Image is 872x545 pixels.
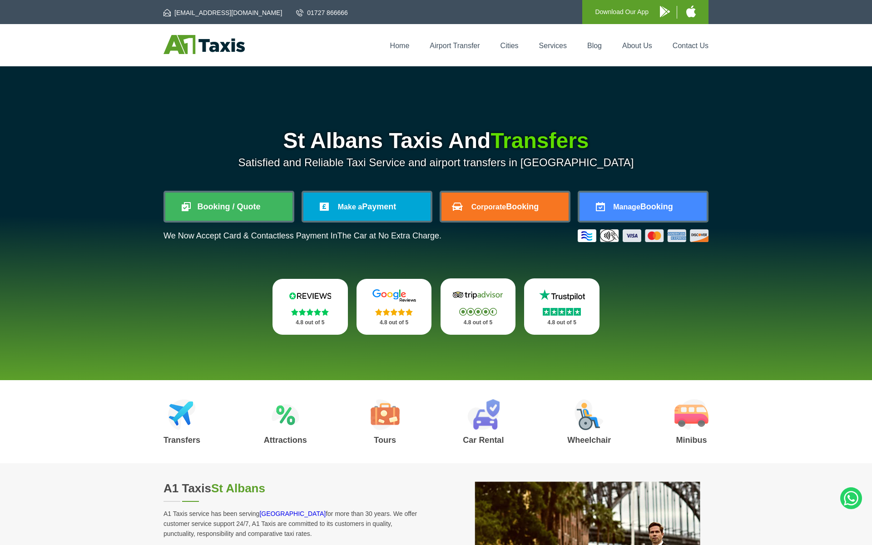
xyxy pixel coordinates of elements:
[471,203,506,211] span: Corporate
[375,308,413,316] img: Stars
[622,42,652,50] a: About Us
[535,288,589,302] img: Trustpilot
[303,193,431,221] a: Make aPayment
[613,203,640,211] span: Manage
[441,278,516,335] a: Tripadvisor Stars 4.8 out of 5
[500,42,519,50] a: Cities
[371,399,400,430] img: Tours
[451,288,505,302] img: Tripadvisor
[587,42,602,50] a: Blog
[211,481,265,495] span: St Albans
[357,279,432,335] a: Google Stars 4.8 out of 5
[539,42,567,50] a: Services
[163,35,245,54] img: A1 Taxis St Albans LTD
[534,317,590,328] p: 4.8 out of 5
[371,436,400,444] h3: Tours
[575,399,604,430] img: Wheelchair
[367,289,421,302] img: Google
[272,279,348,335] a: Reviews.io Stars 4.8 out of 5
[430,42,480,50] a: Airport Transfer
[168,399,196,430] img: Airport Transfers
[163,509,425,539] p: A1 Taxis service has been serving for more than 30 years. We offer customer service support 24/7,...
[163,130,708,152] h1: St Albans Taxis And
[296,8,348,17] a: 01727 866666
[578,229,708,242] img: Credit And Debit Cards
[390,42,410,50] a: Home
[259,510,326,517] a: [GEOGRAPHIC_DATA]
[595,6,649,18] p: Download Our App
[524,278,599,335] a: Trustpilot Stars 4.8 out of 5
[282,317,338,328] p: 4.8 out of 5
[467,399,500,430] img: Car Rental
[580,193,707,221] a: ManageBooking
[283,289,337,302] img: Reviews.io
[543,308,581,316] img: Stars
[367,317,422,328] p: 4.8 out of 5
[441,193,569,221] a: CorporateBooking
[163,436,200,444] h3: Transfers
[463,436,504,444] h3: Car Rental
[163,8,282,17] a: [EMAIL_ADDRESS][DOMAIN_NAME]
[165,193,292,221] a: Booking / Quote
[163,481,425,495] h2: A1 Taxis
[459,308,497,316] img: Stars
[674,436,708,444] h3: Minibus
[163,156,708,169] p: Satisfied and Reliable Taxi Service and airport transfers in [GEOGRAPHIC_DATA]
[338,203,362,211] span: Make a
[272,399,299,430] img: Attractions
[490,129,589,153] span: Transfers
[337,231,441,240] span: The Car at No Extra Charge.
[567,436,611,444] h3: Wheelchair
[660,6,670,17] img: A1 Taxis Android App
[291,308,329,316] img: Stars
[686,5,696,17] img: A1 Taxis iPhone App
[451,317,506,328] p: 4.8 out of 5
[264,436,307,444] h3: Attractions
[163,231,441,241] p: We Now Accept Card & Contactless Payment In
[674,399,708,430] img: Minibus
[673,42,708,50] a: Contact Us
